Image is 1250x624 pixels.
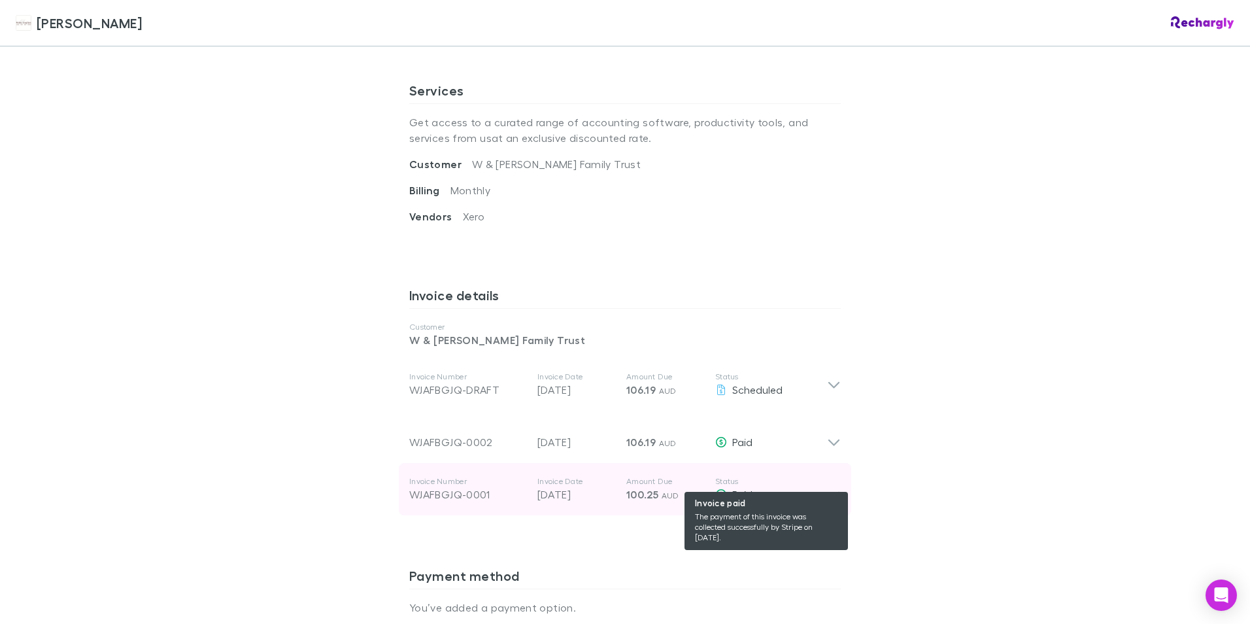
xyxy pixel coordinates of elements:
[450,184,491,196] span: Monthly
[715,476,827,487] p: Status
[409,568,841,589] h3: Payment method
[409,382,527,398] div: WJAFBGJQ-DRAFT
[409,487,527,502] div: WJAFBGJQ-0001
[662,491,679,500] span: AUD
[409,322,841,332] p: Customer
[409,476,527,487] p: Invoice Number
[732,436,752,448] span: Paid
[409,82,841,103] h3: Services
[409,372,527,382] p: Invoice Number
[399,411,851,463] div: WJAFBGJQ-0002[DATE]106.19 AUDPaid
[626,372,705,382] p: Amount Due
[37,13,142,33] span: [PERSON_NAME]
[715,372,827,382] p: Status
[1171,16,1234,29] img: Rechargly Logo
[659,438,677,448] span: AUD
[409,158,472,171] span: Customer
[732,488,752,500] span: Paid
[409,332,841,348] p: W & [PERSON_NAME] Family Trust
[537,434,616,450] p: [DATE]
[16,15,31,31] img: Hales Douglass's Logo
[472,158,641,170] span: W & [PERSON_NAME] Family Trust
[409,600,841,615] p: You’ve added a payment option.
[626,488,658,501] span: 100.25
[626,476,705,487] p: Amount Due
[1206,580,1237,611] div: Open Intercom Messenger
[626,436,656,449] span: 106.19
[537,487,616,502] p: [DATE]
[399,463,851,515] div: Invoice NumberWJAFBGJQ-0001Invoice Date[DATE]Amount Due100.25 AUDStatus
[659,386,677,396] span: AUD
[626,383,656,396] span: 106.19
[399,358,851,411] div: Invoice NumberWJAFBGJQ-DRAFTInvoice Date[DATE]Amount Due106.19 AUDStatusScheduled
[409,434,527,450] div: WJAFBGJQ-0002
[732,383,783,396] span: Scheduled
[537,382,616,398] p: [DATE]
[537,372,616,382] p: Invoice Date
[409,210,463,223] span: Vendors
[409,104,841,156] p: Get access to a curated range of accounting software, productivity tools, and services from us at...
[463,210,484,222] span: Xero
[537,476,616,487] p: Invoice Date
[409,184,450,197] span: Billing
[409,287,841,308] h3: Invoice details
